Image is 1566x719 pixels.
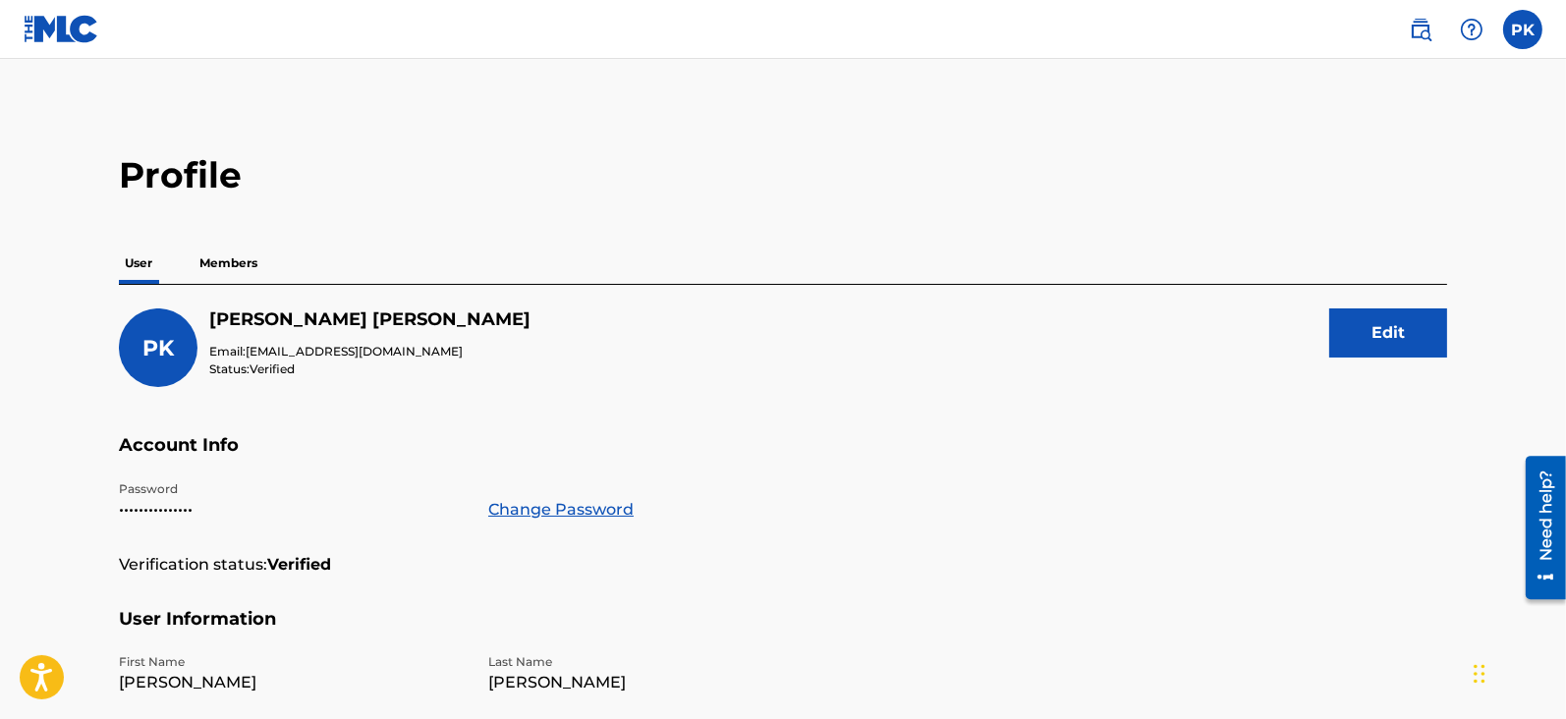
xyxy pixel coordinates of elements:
[250,361,295,376] span: Verified
[1401,10,1440,49] a: Public Search
[209,343,531,360] p: Email:
[24,15,99,43] img: MLC Logo
[1329,308,1447,358] button: Edit
[119,553,267,577] p: Verification status:
[267,553,331,577] strong: Verified
[119,480,465,498] p: Password
[194,243,263,284] p: Members
[1503,10,1542,49] div: User Menu
[119,671,465,694] p: [PERSON_NAME]
[119,434,1447,480] h5: Account Info
[1452,10,1491,49] div: Help
[246,344,463,359] span: [EMAIL_ADDRESS][DOMAIN_NAME]
[209,308,531,331] h5: Philip Kelly
[1409,18,1432,41] img: search
[119,608,1447,654] h5: User Information
[119,243,158,284] p: User
[1468,625,1566,719] iframe: Chat Widget
[119,153,1447,197] h2: Profile
[119,653,465,671] p: First Name
[488,498,634,522] a: Change Password
[1511,448,1566,606] iframe: Resource Center
[1474,644,1485,703] div: Drag
[488,671,834,694] p: [PERSON_NAME]
[119,498,465,522] p: •••••••••••••••
[209,360,531,378] p: Status:
[488,653,834,671] p: Last Name
[142,335,174,361] span: PK
[1460,18,1483,41] img: help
